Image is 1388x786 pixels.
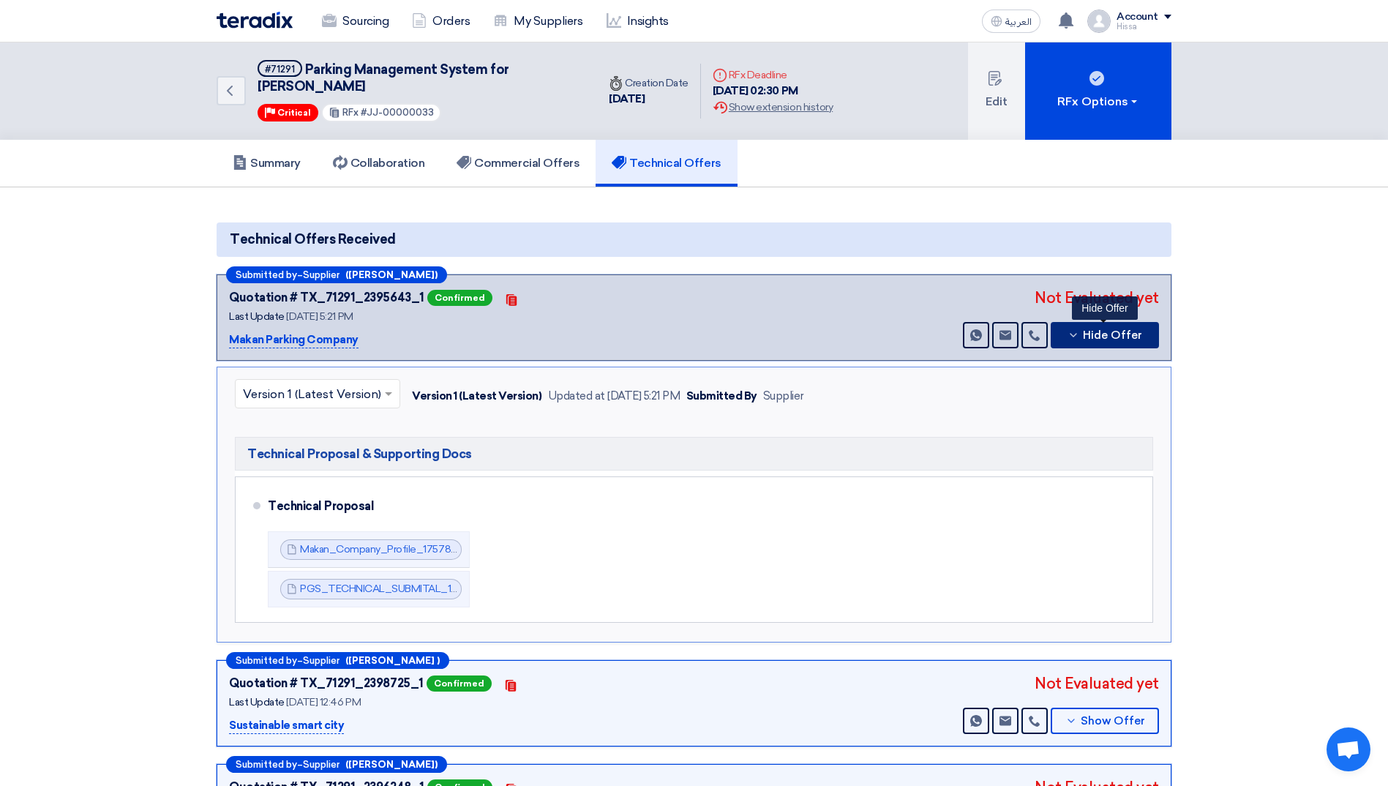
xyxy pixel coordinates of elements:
[236,656,297,665] span: Submitted by
[412,388,542,405] div: Version 1 (Latest Version)
[226,266,447,283] div: –
[233,156,301,171] h5: Summary
[226,652,449,669] div: –
[427,290,492,306] span: Confirmed
[609,91,689,108] div: [DATE]
[481,5,594,37] a: My Suppliers
[229,332,359,349] p: Makan Parking Company
[1083,330,1142,341] span: Hide Offer
[268,489,1129,524] div: Technical Proposal
[286,310,353,323] span: [DATE] 5:21 PM
[303,656,340,665] span: Supplier
[612,156,721,171] h5: Technical Offers
[345,270,438,280] b: ([PERSON_NAME])
[361,107,434,118] span: #JJ-00000033
[265,64,295,74] div: #71291
[300,543,517,555] a: Makan_Company_Profile_1757859300779.pdf
[763,388,804,405] div: Supplier
[440,140,596,187] a: Commercial Offers
[247,445,472,463] span: Technical Proposal & Supporting Docs
[258,60,579,96] h5: Parking Management System for Jawharat Jeddah
[317,140,441,187] a: Collaboration
[1035,673,1159,695] div: Not Evaluated yet
[236,760,297,769] span: Submitted by
[230,230,396,250] span: Technical Offers Received
[217,140,317,187] a: Summary
[236,270,297,280] span: Submitted by
[333,156,425,171] h5: Collaboration
[596,140,737,187] a: Technical Offers
[713,100,833,115] div: Show extension history
[277,108,311,118] span: Critical
[286,696,361,708] span: [DATE] 12:46 PM
[258,61,509,94] span: Parking Management System for [PERSON_NAME]
[1057,93,1140,111] div: RFx Options
[303,270,340,280] span: Supplier
[226,756,447,773] div: –
[548,388,680,405] div: Updated at [DATE] 5:21 PM
[427,675,492,692] span: Confirmed
[1117,23,1171,31] div: Hissa
[968,42,1025,140] button: Edit
[713,67,833,83] div: RFx Deadline
[595,5,680,37] a: Insights
[1072,296,1138,320] div: Hide Offer
[982,10,1040,33] button: العربية
[1081,716,1145,727] span: Show Offer
[229,310,285,323] span: Last Update
[229,289,424,307] div: Quotation # TX_71291_2395643_1
[1327,727,1370,771] div: Open chat
[1035,287,1159,309] div: Not Evaluated yet
[400,5,481,37] a: Orders
[713,83,833,100] div: [DATE] 02:30 PM
[345,760,438,769] b: ([PERSON_NAME])
[229,717,344,735] p: Sustainable smart city
[303,760,340,769] span: Supplier
[609,75,689,91] div: Creation Date
[1087,10,1111,33] img: profile_test.png
[457,156,579,171] h5: Commercial Offers
[217,12,293,29] img: Teradix logo
[1005,17,1032,27] span: العربية
[1051,708,1159,734] button: Show Offer
[342,107,359,118] span: RFx
[229,696,285,708] span: Last Update
[686,388,757,405] div: Submitted By
[300,583,541,595] a: PGS_TECHNICAL_SUBMITAL_1757859302083.pdf
[229,675,424,692] div: Quotation # TX_71291_2398725_1
[1117,11,1158,23] div: Account
[1051,322,1159,348] button: Hide Offer
[345,656,440,665] b: ([PERSON_NAME] )
[1025,42,1171,140] button: RFx Options
[310,5,400,37] a: Sourcing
